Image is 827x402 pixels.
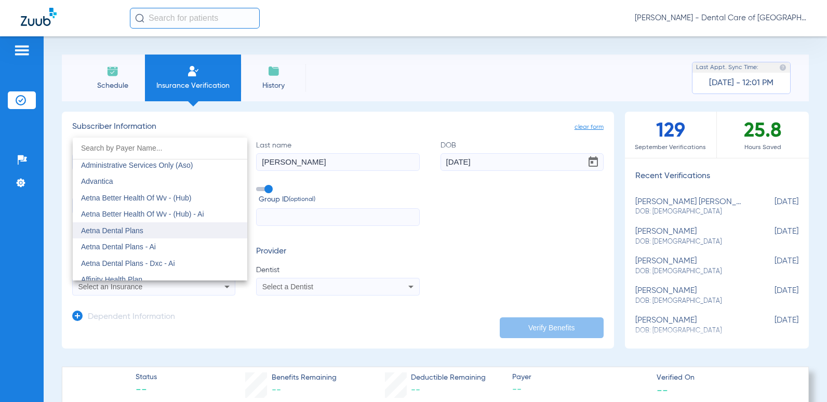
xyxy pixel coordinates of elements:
span: Administrative Services Only (Aso) [81,161,193,169]
span: Aetna Dental Plans - Ai [81,243,156,251]
input: dropdown search [73,138,247,159]
span: Aetna Dental Plans [81,226,143,235]
span: Aetna Better Health Of Wv - (Hub) - Ai [81,210,204,218]
span: Affinity Health Plan [81,275,142,284]
span: Aetna Better Health Of Wv - (Hub) [81,194,191,202]
span: Advantica [81,177,113,185]
span: Aetna Dental Plans - Dxc - Ai [81,259,175,267]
